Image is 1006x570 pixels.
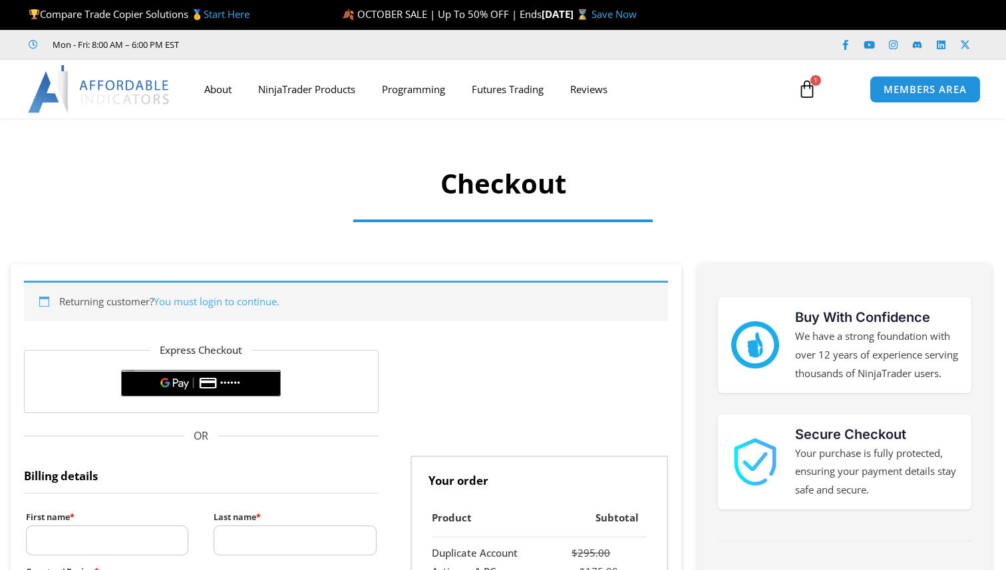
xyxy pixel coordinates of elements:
[795,444,959,500] p: Your purchase is fully protected, ensuring your payment details stay safe and secure.
[191,74,245,104] a: About
[191,74,784,104] nav: Menu
[342,7,542,21] span: 🍂 OCTOBER SALE | Up To 50% OFF | Ends
[26,509,188,525] label: First name
[24,456,379,494] h3: Billing details
[432,499,552,537] th: Product
[24,281,668,321] div: Returning customer?
[29,7,250,21] span: Compare Trade Copier Solutions 🥇
[154,295,279,308] a: You must login to continue.
[29,9,39,19] img: 🏆
[542,7,591,21] strong: [DATE] ⌛
[130,165,876,202] h1: Checkout
[204,7,250,21] a: Start Here
[810,75,821,86] span: 1
[198,38,397,51] iframe: Customer reviews powered by Trustpilot
[28,65,171,113] img: LogoAI | Affordable Indicators – NinjaTrader
[731,321,778,368] img: mark thumbs good 43913 | Affordable Indicators – NinjaTrader
[24,426,379,446] span: OR
[731,438,778,486] img: 1000913 | Affordable Indicators – NinjaTrader
[795,424,959,444] h3: Secure Checkout
[150,341,251,360] legend: Express Checkout
[458,74,557,104] a: Futures Trading
[778,70,836,108] a: 1
[214,509,376,525] label: Last name
[552,499,647,537] th: Subtotal
[795,327,959,383] p: We have a strong foundation with over 12 years of experience serving thousands of NinjaTrader users.
[572,546,578,559] span: $
[121,370,281,396] button: Buy with GPay
[870,76,981,103] a: MEMBERS AREA
[557,74,621,104] a: Reviews
[572,546,610,559] bdi: 295.00
[411,456,668,499] h3: Your order
[220,378,241,388] text: ••••••
[884,84,967,94] span: MEMBERS AREA
[591,7,637,21] a: Save Now
[245,74,369,104] a: NinjaTrader Products
[369,74,458,104] a: Programming
[795,307,959,327] h3: Buy With Confidence
[49,37,179,53] span: Mon - Fri: 8:00 AM – 6:00 PM EST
